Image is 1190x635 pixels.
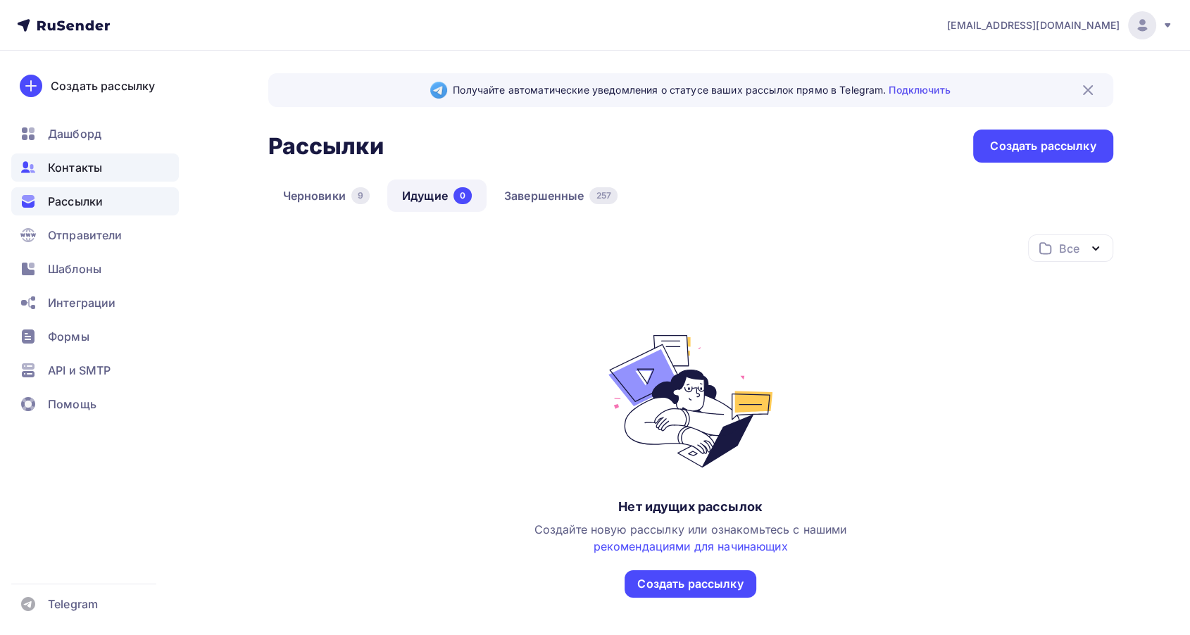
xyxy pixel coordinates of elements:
[11,255,179,283] a: Шаблоны
[889,84,950,96] a: Подключить
[48,260,101,277] span: Шаблоны
[48,362,111,379] span: API и SMTP
[48,328,89,345] span: Формы
[51,77,155,94] div: Создать рассылку
[1059,240,1079,257] div: Все
[11,120,179,148] a: Дашборд
[268,180,384,212] a: Черновики9
[387,180,487,212] a: Идущие0
[618,498,763,515] div: Нет идущих рассылок
[1028,234,1113,262] button: Все
[990,138,1096,154] div: Создать рассылку
[11,187,179,215] a: Рассылки
[11,322,179,351] a: Формы
[48,125,101,142] span: Дашборд
[534,522,847,553] span: Создайте новую рассылку или ознакомьтесь с нашими
[48,159,102,176] span: Контакты
[48,193,103,210] span: Рассылки
[453,83,950,97] span: Получайте автоматические уведомления о статусе ваших рассылок прямо в Telegram.
[351,187,370,204] div: 9
[11,153,179,182] a: Контакты
[589,187,617,204] div: 257
[637,576,743,592] div: Создать рассылку
[947,11,1173,39] a: [EMAIL_ADDRESS][DOMAIN_NAME]
[430,82,447,99] img: Telegram
[48,596,98,612] span: Telegram
[453,187,472,204] div: 0
[268,132,384,161] h2: Рассылки
[48,294,115,311] span: Интеграции
[48,396,96,413] span: Помощь
[593,539,787,553] a: рекомендациями для начинающих
[489,180,632,212] a: Завершенные257
[11,221,179,249] a: Отправители
[48,227,123,244] span: Отправители
[947,18,1120,32] span: [EMAIL_ADDRESS][DOMAIN_NAME]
